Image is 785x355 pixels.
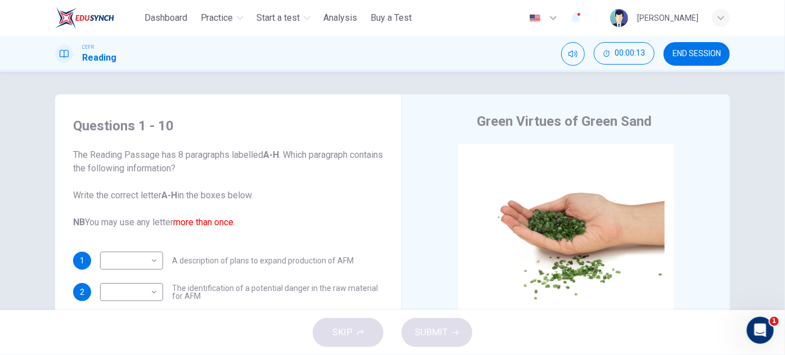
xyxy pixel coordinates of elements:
img: en [528,14,542,22]
h4: Green Virtues of Green Sand [477,112,652,130]
span: 2 [80,288,84,296]
h1: Reading [82,51,116,65]
span: A description of plans to expand production of AFM [172,257,354,265]
span: 1 [80,257,84,265]
div: [PERSON_NAME] [637,11,698,25]
img: ELTC logo [55,7,114,29]
button: Practice [196,8,248,28]
button: Dashboard [140,8,192,28]
a: ELTC logo [55,7,140,29]
b: A-H [263,149,279,160]
span: Practice [201,11,233,25]
span: Analysis [324,11,358,25]
button: 00:00:13 [594,42,655,65]
span: Start a test [257,11,300,25]
button: Start a test [252,8,315,28]
iframe: Intercom live chat [747,317,774,344]
b: NB [73,217,85,227]
div: Mute [561,42,585,66]
span: 00:00:13 [615,49,645,58]
span: Dashboard [145,11,187,25]
font: more than once [173,217,233,227]
span: Buy a Test [371,11,412,25]
span: END SESSION [673,49,721,58]
button: END SESSION [664,42,730,66]
b: A-H [161,190,177,201]
h4: Questions 1 - 10 [73,117,384,135]
span: CEFR [82,43,94,51]
span: The identification of a potential danger in the raw material for AFM [172,284,384,300]
button: Buy a Test [367,8,417,28]
button: Analysis [319,8,362,28]
span: The Reading Passage has 8 paragraphs labelled . Which paragraph contains the following informatio... [73,148,384,229]
img: Profile picture [610,9,628,27]
span: 1 [770,317,779,326]
div: Hide [594,42,655,66]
